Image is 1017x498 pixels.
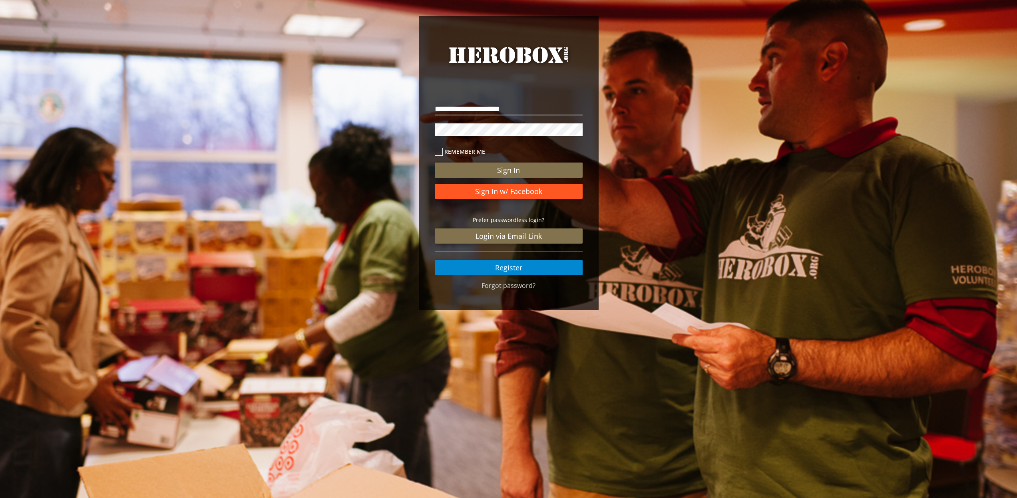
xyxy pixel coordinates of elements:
[435,260,583,275] a: Register
[435,147,583,156] label: Remember me
[435,228,583,244] a: Login via Email Link
[435,215,583,224] p: Prefer passwordless login?
[435,44,583,81] a: HeroBox
[435,184,583,199] a: Sign In w/ Facebook
[435,163,583,178] button: Sign In
[482,281,535,290] a: Forgot password?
